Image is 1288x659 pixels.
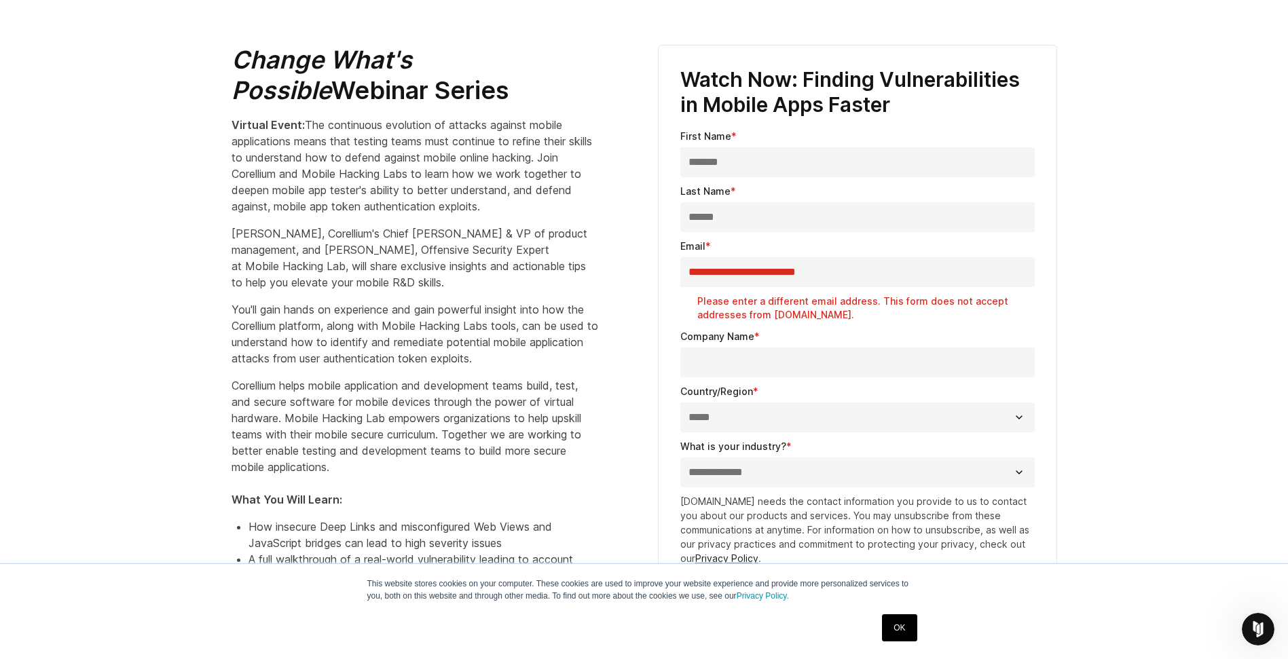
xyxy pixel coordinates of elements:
span: What is your industry? [680,440,786,452]
strong: Virtual Event: [232,118,305,132]
span: Last Name [680,185,731,197]
span: First Name [680,130,731,142]
p: You'll gain hands on experience and gain powerful insight into how the Corellium platform, along ... [232,301,598,366]
span: How insecure Deep Links and misconfigured Web Views and JavaScript bridges can lead to high sever... [249,520,552,550]
iframe: Intercom live chat [1242,613,1274,645]
p: This website stores cookies on your computer. These cookies are used to improve your website expe... [367,578,921,602]
span: Company Name [680,331,754,342]
label: Please enter a different email address. This form does not accept addresses from [DOMAIN_NAME]. [697,295,1035,322]
em: Change What's Possible [232,45,412,105]
strong: What You Will Learn: [232,493,342,506]
span: A full walkthrough of a real-world vulnerability leading to account takeover [249,552,573,582]
h3: Watch Now: Finding Vulnerabilities in Mobile Apps Faster [680,67,1035,118]
p: [DOMAIN_NAME] needs the contact information you provide to us to contact you about our products a... [680,494,1035,565]
span: Email [680,240,705,252]
a: OK [882,614,917,641]
h2: Webinar Series [232,45,598,106]
a: Privacy Policy. [737,591,789,601]
span: Country/Region [680,385,753,397]
span: The continuous evolution of attacks against mobile applications means that testing teams must con... [232,118,592,213]
span: [PERSON_NAME], Corellium's Chief [PERSON_NAME] & VP of product management, and [PERSON_NAME], Off... [232,227,587,289]
span: Corellium helps mobile application and development teams build, test, and secure software for mob... [232,379,581,506]
a: Privacy Policy [695,552,758,564]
